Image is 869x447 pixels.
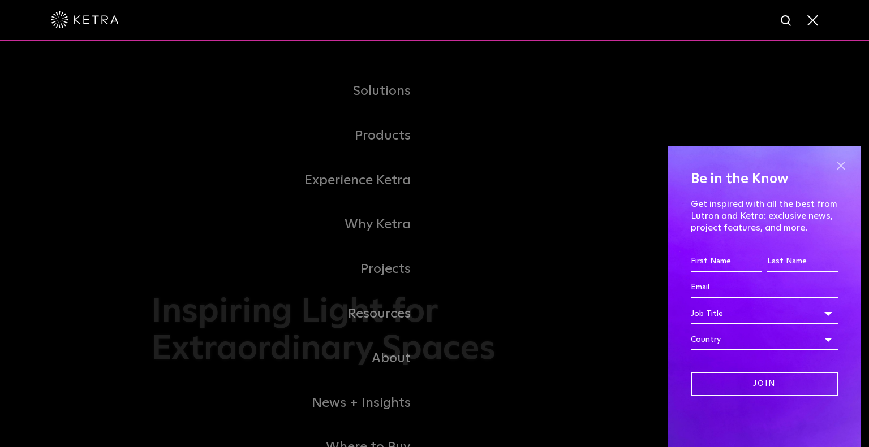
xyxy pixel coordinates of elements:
a: Solutions [152,69,434,114]
img: ketra-logo-2019-white [51,11,119,28]
div: Job Title [691,303,838,324]
input: Email [691,277,838,298]
input: Last Name [767,251,838,272]
p: Get inspired with all the best from Lutron and Ketra: exclusive news, project features, and more. [691,198,838,233]
a: Products [152,114,434,158]
a: Why Ketra [152,202,434,247]
div: Country [691,329,838,350]
input: First Name [691,251,762,272]
a: Experience Ketra [152,158,434,203]
input: Join [691,372,838,396]
a: Resources [152,292,434,336]
img: search icon [780,14,794,28]
a: Projects [152,247,434,292]
a: About [152,336,434,381]
a: News + Insights [152,381,434,426]
h4: Be in the Know [691,168,838,190]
